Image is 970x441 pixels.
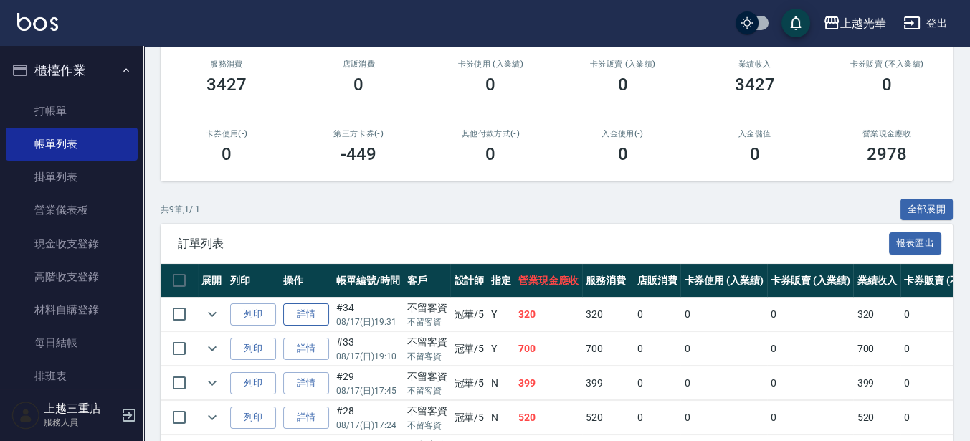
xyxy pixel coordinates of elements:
[178,129,275,138] h2: 卡券使用(-)
[407,419,447,432] p: 不留客資
[336,350,400,363] p: 08/17 (日) 19:10
[407,404,447,419] div: 不留客資
[6,194,138,227] a: 營業儀表板
[341,144,376,164] h3: -449
[840,14,886,32] div: 上越光華
[750,144,760,164] h3: 0
[336,419,400,432] p: 08/17 (日) 17:24
[450,366,488,400] td: 冠華 /5
[485,144,495,164] h3: 0
[485,75,495,95] h3: 0
[582,332,634,366] td: 700
[201,407,223,428] button: expand row
[336,316,400,328] p: 08/17 (日) 19:31
[11,401,40,430] img: Person
[404,264,451,298] th: 客戶
[900,199,954,221] button: 全部展開
[488,332,515,366] td: Y
[201,372,223,394] button: expand row
[280,264,333,298] th: 操作
[161,203,200,216] p: 共 9 筆, 1 / 1
[222,144,232,164] h3: 0
[353,75,363,95] h3: 0
[582,401,634,435] td: 520
[515,332,582,366] td: 700
[853,264,900,298] th: 業績收入
[442,129,539,138] h2: 其他付款方式(-)
[450,298,488,331] td: 冠華 /5
[201,338,223,359] button: expand row
[407,316,447,328] p: 不留客資
[889,236,942,250] a: 報表匯出
[634,401,681,435] td: 0
[634,366,681,400] td: 0
[867,144,907,164] h3: 2978
[6,52,138,89] button: 櫃檯作業
[781,9,810,37] button: save
[230,338,276,360] button: 列印
[706,60,804,69] h2: 業績收入
[450,401,488,435] td: 冠華 /5
[227,264,280,298] th: 列印
[853,298,900,331] td: 320
[767,366,854,400] td: 0
[767,401,854,435] td: 0
[817,9,892,38] button: 上越光華
[488,264,515,298] th: 指定
[230,303,276,326] button: 列印
[889,232,942,255] button: 報表匯出
[634,264,681,298] th: 店販消費
[735,75,775,95] h3: 3427
[488,298,515,331] td: Y
[333,264,404,298] th: 帳單編號/時間
[680,401,767,435] td: 0
[283,303,329,326] a: 詳情
[680,366,767,400] td: 0
[178,237,889,251] span: 訂單列表
[882,75,892,95] h3: 0
[838,129,936,138] h2: 營業現金應收
[310,129,407,138] h2: 第三方卡券(-)
[515,298,582,331] td: 320
[853,401,900,435] td: 520
[333,401,404,435] td: #28
[407,335,447,350] div: 不留客資
[6,260,138,293] a: 高階收支登錄
[407,300,447,316] div: 不留客資
[634,332,681,366] td: 0
[853,332,900,366] td: 700
[230,372,276,394] button: 列印
[767,298,854,331] td: 0
[44,416,117,429] p: 服務人員
[838,60,936,69] h2: 卡券販賣 (不入業績)
[515,366,582,400] td: 399
[6,360,138,393] a: 排班表
[283,407,329,429] a: 詳情
[230,407,276,429] button: 列印
[333,366,404,400] td: #29
[515,401,582,435] td: 520
[680,332,767,366] td: 0
[333,298,404,331] td: #34
[582,264,634,298] th: 服務消費
[283,372,329,394] a: 詳情
[6,326,138,359] a: 每日結帳
[582,366,634,400] td: 399
[407,369,447,384] div: 不留客資
[6,128,138,161] a: 帳單列表
[201,303,223,325] button: expand row
[634,298,681,331] td: 0
[6,161,138,194] a: 掛單列表
[333,332,404,366] td: #33
[574,60,671,69] h2: 卡券販賣 (入業績)
[336,384,400,397] p: 08/17 (日) 17:45
[680,264,767,298] th: 卡券使用 (入業績)
[6,227,138,260] a: 現金收支登錄
[680,298,767,331] td: 0
[515,264,582,298] th: 營業現金應收
[442,60,539,69] h2: 卡券使用 (入業績)
[198,264,227,298] th: 展開
[488,401,515,435] td: N
[618,144,628,164] h3: 0
[853,366,900,400] td: 399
